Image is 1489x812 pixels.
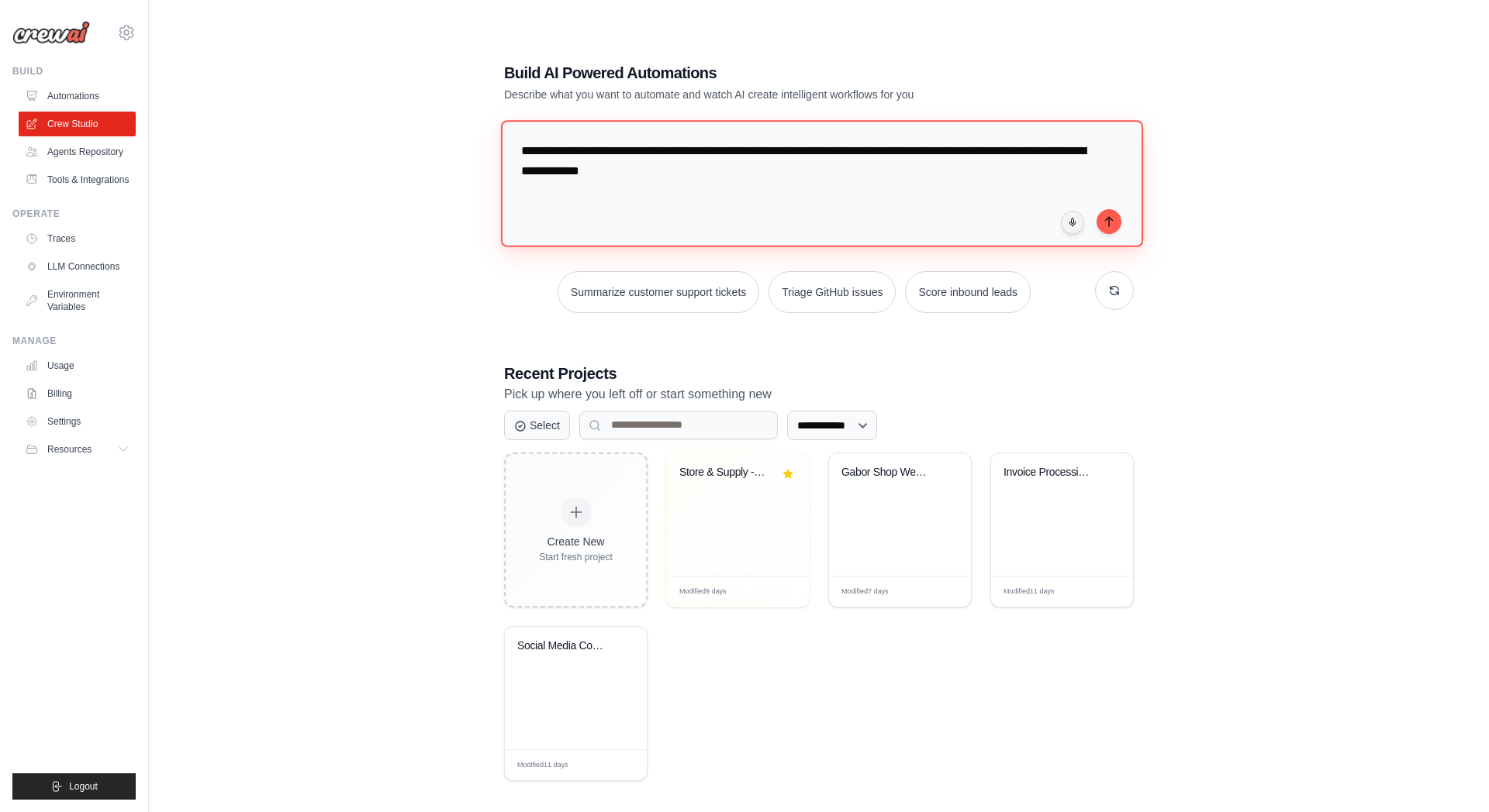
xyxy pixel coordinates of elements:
[19,381,136,406] a: Billing
[19,139,136,164] a: Agents Repository
[504,87,1025,102] p: Describe what you want to automate and watch AI create intelligent workflows for you
[19,167,136,192] a: Tools & Integrations
[1004,587,1055,597] span: Modified 11 days
[12,773,136,800] button: Logout
[1004,466,1097,480] div: Invoice Processing Automation
[12,335,136,347] div: Manage
[841,587,889,597] span: Modified 7 days
[19,353,136,378] a: Usage
[1097,586,1110,597] span: Edit
[539,551,613,563] div: Start fresh project
[769,271,896,313] button: Triage GitHub issues
[504,384,1134,404] p: Pick up where you left off or start something new
[19,409,136,434] a: Settings
[679,587,727,597] span: Modified 9 days
[905,271,1031,313] button: Score inbound leads
[69,780,98,793] span: Logout
[19,437,136,462] button: Resources
[19,226,136,251] a: Traces
[539,534,613,549] div: Create New
[558,271,759,313] button: Summarize customer support tickets
[12,208,136,220] div: Operate
[779,466,796,483] button: Remove from favorites
[504,411,570,440] button: Select
[47,443,92,456] span: Resources
[610,759,624,771] span: Edit
[12,21,90,44] img: Logo
[517,760,568,771] span: Modified 11 days
[19,254,136,279] a: LLM Connections
[12,65,136,77] div: Build
[19,112,136,136] a: Crew Studio
[1095,271,1134,310] button: Get new suggestions
[517,639,611,653] div: Social Media Content Automation Hub
[19,282,136,319] a: Environment Variables
[1061,211,1084,234] button: Click to speak your automation idea
[679,466,773,480] div: Store & Supply - Analyse Automatique KPIs
[935,586,948,597] span: Edit
[841,466,935,480] div: Gabor Shop Weekly Screenshots
[504,62,1025,84] h1: Build AI Powered Automations
[19,84,136,108] a: Automations
[772,586,786,597] span: Edit
[504,363,1134,384] h3: Recent Projects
